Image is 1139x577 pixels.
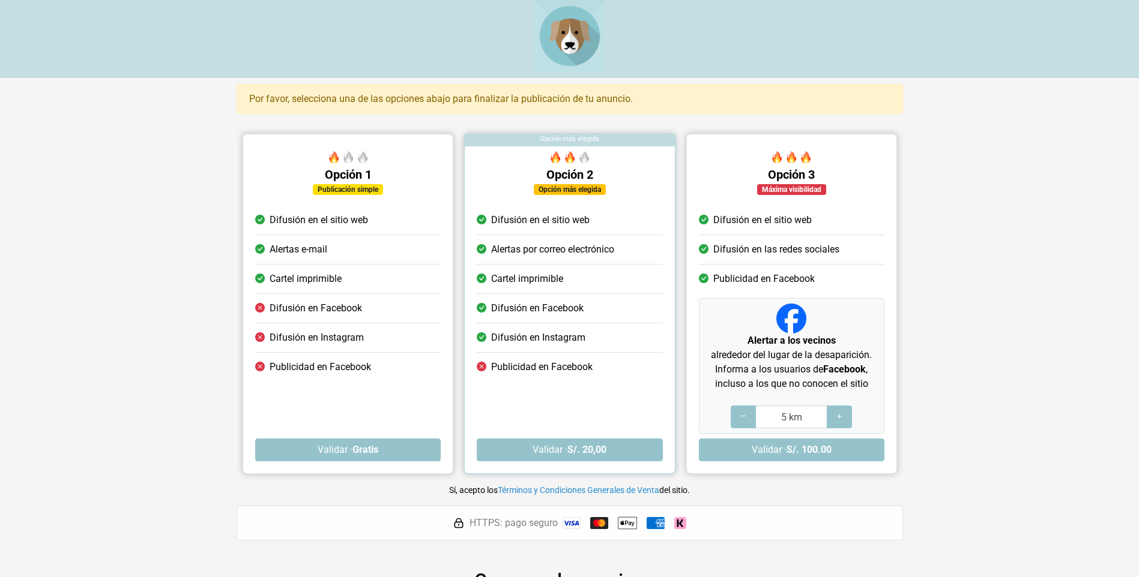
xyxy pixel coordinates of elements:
[453,517,465,529] img: HTTPS: pago seguro
[270,301,362,315] span: Difusión en Facebook
[563,517,581,529] img: Visa
[713,213,811,227] span: Difusión en el sitio web
[704,362,878,391] p: Informa a los usuarios de , incluso a los que no conocen el sitio
[533,184,605,195] div: Opción más elegida
[713,272,814,286] span: Publicidad en Facebook
[255,167,441,182] h5: Opción 1
[477,438,662,461] button: Validar ·S/. 20,00
[270,213,368,227] span: Difusión en el sitio web
[313,184,383,195] div: Publicación simple
[498,485,659,495] a: Términos y Condiciones Generales de Venta
[618,513,637,533] img: Apple Pay
[491,330,585,345] span: Difusión en Instagram
[776,303,806,333] img: Facebook
[491,242,614,257] span: Alertas por correo electrónico
[674,517,686,529] img: Klarna
[698,167,884,182] h5: Opción 3
[491,213,590,227] span: Difusión en el sitio web
[823,363,866,375] strong: Facebook
[786,444,831,455] strong: S/. 100.00
[352,444,378,455] strong: Gratis
[237,84,903,114] div: Por favor, selecciona una de las opciones abajo para finalizar la publicación de tu anuncio.
[704,333,878,362] p: alrededor del lugar de la desaparición.
[491,301,584,315] span: Difusión en Facebook
[590,517,608,529] img: Mastercard
[270,330,364,345] span: Difusión en Instagram
[713,242,839,257] span: Difusión en las redes sociales
[477,167,662,182] h5: Opción 2
[449,485,690,495] small: Sí, acepto los del sitio.
[747,335,835,346] strong: Alertar a los vecinos
[698,438,884,461] button: Validar ·S/. 100.00
[491,360,593,374] span: Publicidad en Facebook
[470,516,558,530] span: HTTPS: pago seguro
[255,438,441,461] button: Validar ·Gratis
[491,272,563,286] span: Cartel imprimible
[647,517,665,529] img: American Express
[270,360,371,374] span: Publicidad en Facebook
[465,134,674,146] div: Opción más elegida
[567,444,606,455] strong: S/. 20,00
[757,184,826,195] div: Máxima visibilidad
[270,242,327,257] span: Alertas e-mail
[270,272,342,286] span: Cartel imprimible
